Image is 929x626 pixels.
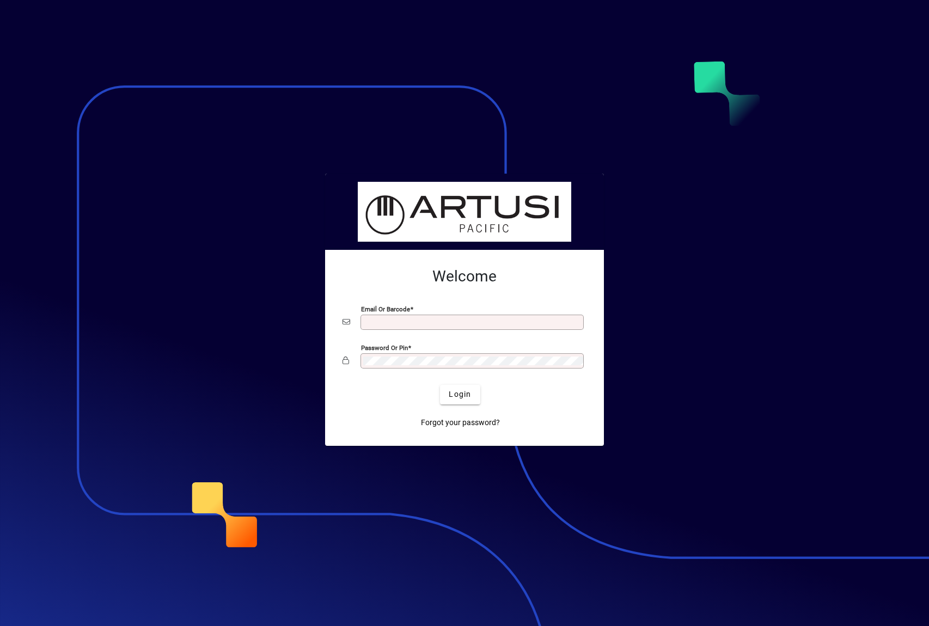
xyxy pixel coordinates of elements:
[421,417,500,428] span: Forgot your password?
[417,413,504,433] a: Forgot your password?
[361,343,408,351] mat-label: Password or Pin
[343,267,586,286] h2: Welcome
[440,385,480,404] button: Login
[361,305,410,312] mat-label: Email or Barcode
[449,389,471,400] span: Login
